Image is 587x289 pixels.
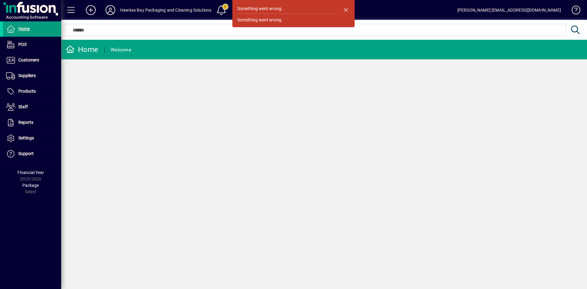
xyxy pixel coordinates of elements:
span: Customers [18,57,39,62]
span: Financial Year [17,170,44,175]
span: Suppliers [18,73,36,78]
button: Profile [101,5,120,16]
button: Add [81,5,101,16]
div: [PERSON_NAME] [EMAIL_ADDRESS][DOMAIN_NAME] [457,5,561,15]
a: POS [3,37,61,52]
a: Staff [3,99,61,115]
span: Settings [18,135,34,140]
a: Products [3,84,61,99]
a: Settings [3,131,61,146]
a: Suppliers [3,68,61,83]
a: Knowledge Base [567,1,579,21]
div: Home [66,45,98,54]
span: Support [18,151,34,156]
div: Hawkes Bay Packaging and Cleaning Solutions [120,5,212,15]
span: Reports [18,120,33,125]
a: Customers [3,53,61,68]
a: Reports [3,115,61,130]
div: Welcome [111,45,131,55]
span: Staff [18,104,28,109]
span: POS [18,42,27,47]
span: Products [18,89,36,94]
a: Support [3,146,61,161]
span: Home [18,26,30,31]
span: Package [22,183,39,188]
